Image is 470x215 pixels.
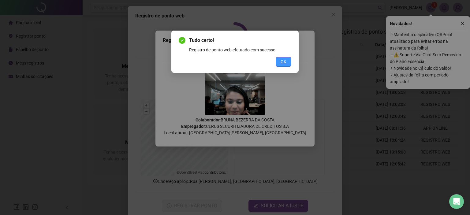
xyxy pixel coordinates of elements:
[189,46,291,53] div: Registro de ponto web efetuado com sucesso.
[449,194,464,209] div: Open Intercom Messenger
[276,57,291,67] button: OK
[179,37,185,44] span: check-circle
[189,37,291,44] span: Tudo certo!
[281,58,286,65] span: OK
